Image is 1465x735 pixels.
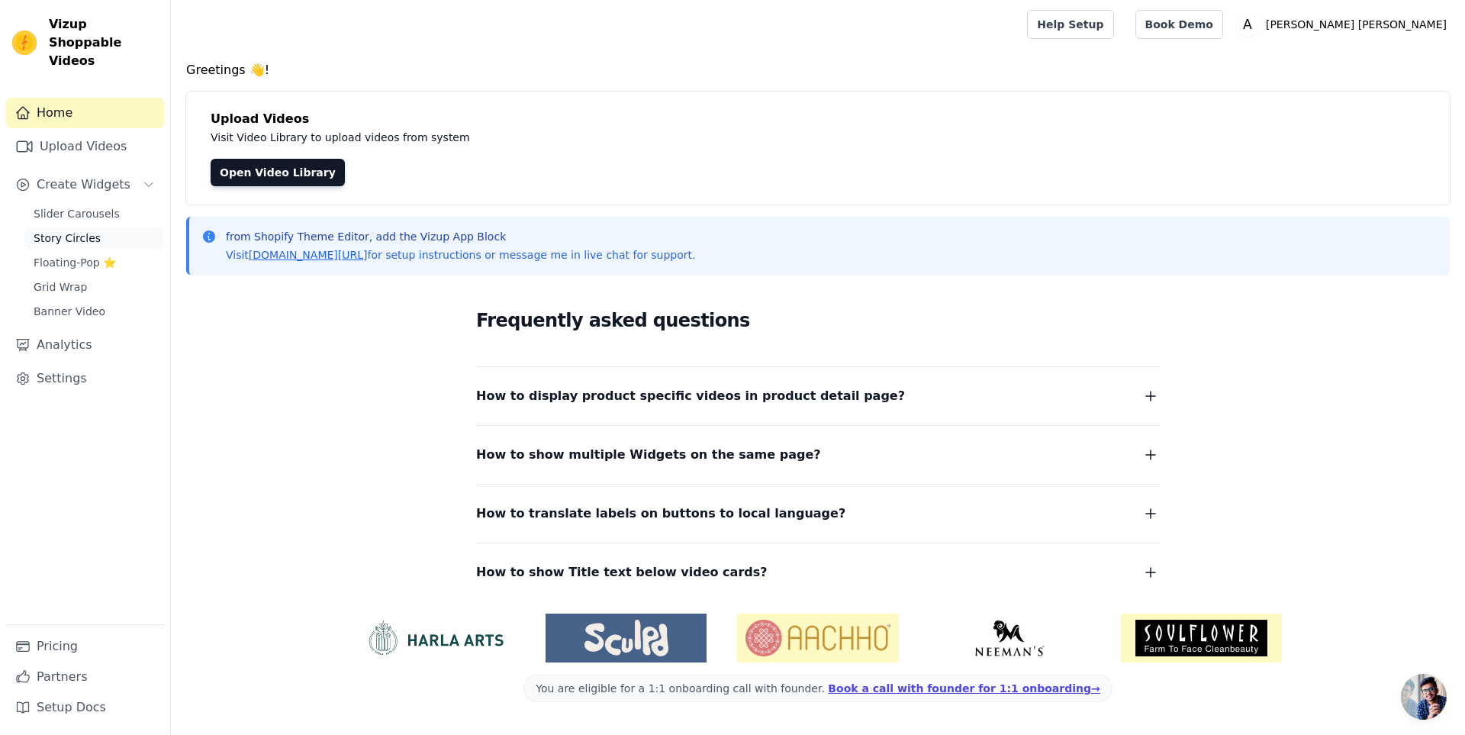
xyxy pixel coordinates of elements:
a: Help Setup [1027,10,1113,39]
a: Slider Carousels [24,203,164,224]
a: Analytics [6,330,164,360]
a: Floating-Pop ⭐ [24,252,164,273]
a: Book Demo [1135,10,1223,39]
img: Aachho [737,614,898,662]
span: How to show Title text below video cards? [476,562,768,583]
button: How to display product specific videos in product detail page? [476,385,1160,407]
span: Slider Carousels [34,206,120,221]
span: Banner Video [34,304,105,319]
img: HarlaArts [354,620,515,656]
img: Sculpd US [546,620,707,656]
a: Banner Video [24,301,164,322]
span: Story Circles [34,230,101,246]
a: Story Circles [24,227,164,249]
button: How to show Title text below video cards? [476,562,1160,583]
h4: Upload Videos [211,110,1425,128]
img: Vizup [12,31,37,55]
a: Home [6,98,164,128]
span: Vizup Shoppable Videos [49,15,158,70]
a: Partners [6,662,164,692]
a: Book a call with founder for 1:1 onboarding [828,682,1100,695]
a: Open Video Library [211,159,345,186]
a: Grid Wrap [24,276,164,298]
span: Grid Wrap [34,279,87,295]
h4: Greetings 👋! [186,61,1450,79]
a: [DOMAIN_NAME][URL] [249,249,368,261]
h2: Frequently asked questions [476,305,1160,336]
img: Neeman's [929,620,1090,656]
img: Soulflower [1121,614,1282,662]
p: Visit Video Library to upload videos from system [211,128,894,147]
span: How to translate labels on buttons to local language? [476,503,845,524]
button: How to show multiple Widgets on the same page? [476,444,1160,466]
p: [PERSON_NAME] [PERSON_NAME] [1260,11,1453,38]
a: Pricing [6,631,164,662]
button: A [PERSON_NAME] [PERSON_NAME] [1235,11,1453,38]
div: Open chat [1401,674,1447,720]
a: Settings [6,363,164,394]
p: from Shopify Theme Editor, add the Vizup App Block [226,229,695,244]
span: How to display product specific videos in product detail page? [476,385,905,407]
a: Setup Docs [6,692,164,723]
button: How to translate labels on buttons to local language? [476,503,1160,524]
span: Floating-Pop ⭐ [34,255,116,270]
a: Upload Videos [6,131,164,162]
span: Create Widgets [37,176,130,194]
text: A [1243,17,1252,32]
span: How to show multiple Widgets on the same page? [476,444,821,466]
p: Visit for setup instructions or message me in live chat for support. [226,247,695,263]
button: Create Widgets [6,169,164,200]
